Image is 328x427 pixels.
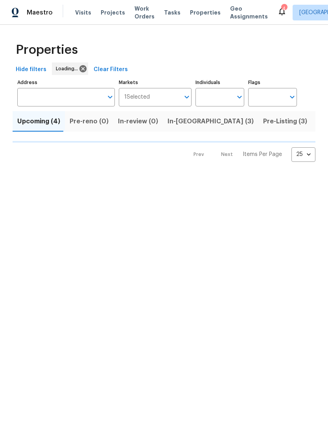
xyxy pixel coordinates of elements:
[52,62,88,75] div: Loading...
[248,80,297,85] label: Flags
[135,5,155,20] span: Work Orders
[118,116,158,127] span: In-review (0)
[168,116,254,127] span: In-[GEOGRAPHIC_DATA] (3)
[75,9,91,16] span: Visits
[186,147,315,162] nav: Pagination Navigation
[119,80,192,85] label: Markets
[287,92,298,103] button: Open
[101,9,125,16] span: Projects
[94,65,128,75] span: Clear Filters
[124,94,150,101] span: 1 Selected
[181,92,192,103] button: Open
[230,5,268,20] span: Geo Assignments
[234,92,245,103] button: Open
[243,150,282,158] p: Items Per Page
[70,116,109,127] span: Pre-reno (0)
[16,65,46,75] span: Hide filters
[164,10,181,15] span: Tasks
[17,116,60,127] span: Upcoming (4)
[281,5,287,13] div: 4
[17,80,115,85] label: Address
[105,92,116,103] button: Open
[16,46,78,54] span: Properties
[195,80,244,85] label: Individuals
[263,116,307,127] span: Pre-Listing (3)
[190,9,221,16] span: Properties
[56,65,81,73] span: Loading...
[90,62,131,77] button: Clear Filters
[291,144,315,165] div: 25
[27,9,53,16] span: Maestro
[13,62,50,77] button: Hide filters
